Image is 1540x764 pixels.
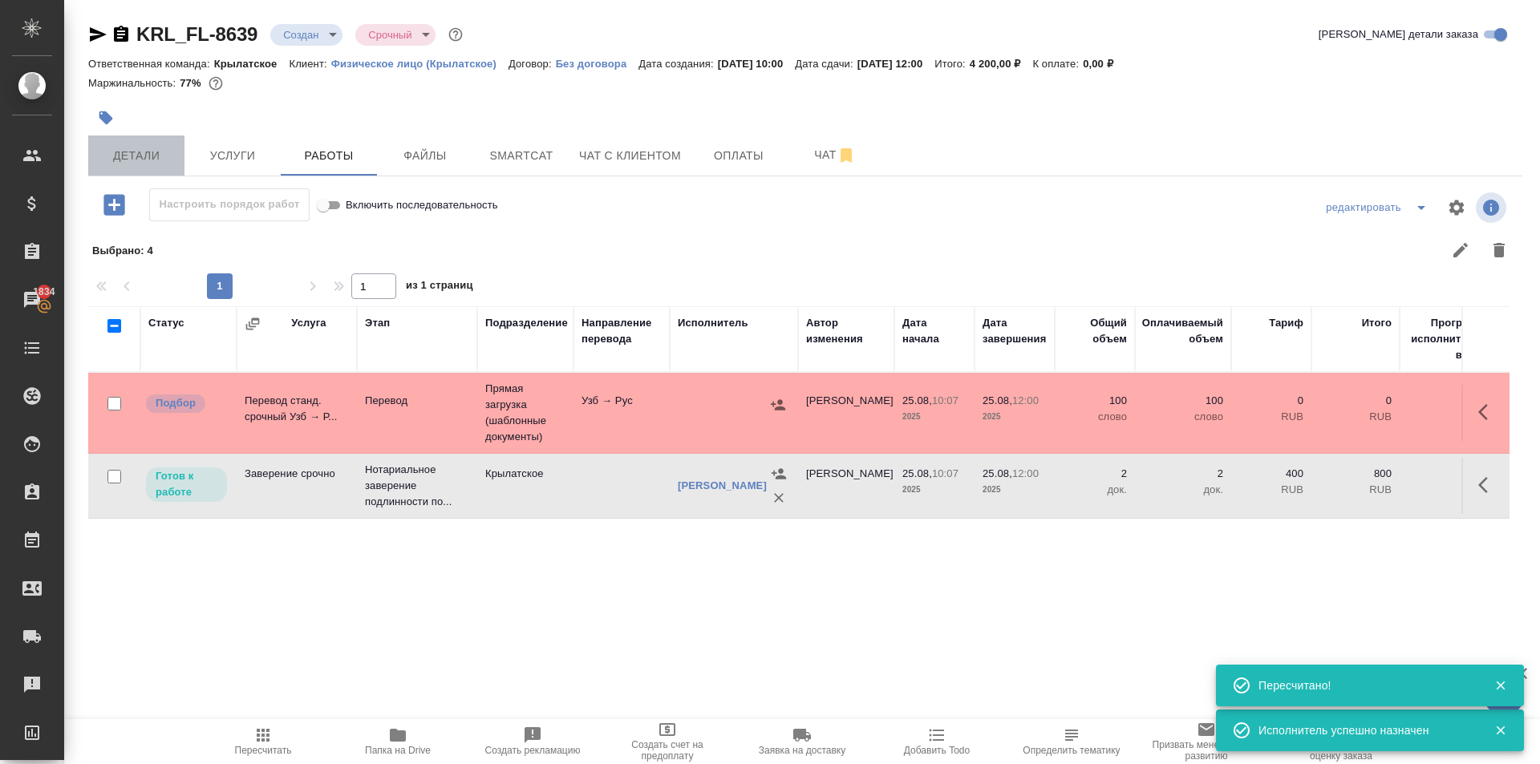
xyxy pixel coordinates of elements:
[1258,722,1470,738] div: Исполнитель успешно назначен
[718,58,796,70] p: [DATE] 10:00
[983,394,1012,406] p: 25.08,
[1063,393,1127,409] p: 100
[98,146,175,166] span: Детали
[237,458,357,514] td: Заверение срочно
[346,197,498,213] span: Включить последовательность
[1063,482,1127,498] p: док.
[88,25,107,44] button: Скопировать ссылку для ЯМессенджера
[1362,315,1392,331] div: Итого
[509,58,556,70] p: Договор:
[148,315,184,331] div: Статус
[331,58,509,70] p: Физическое лицо (Крылатское)
[579,146,681,166] span: Чат с клиентом
[556,58,639,70] p: Без договора
[902,482,967,498] p: 2025
[795,58,857,70] p: Дата сдачи:
[290,146,367,166] span: Работы
[1319,409,1392,425] p: RUB
[1322,195,1437,220] div: split button
[1143,409,1223,425] p: слово
[289,58,330,70] p: Клиент:
[194,146,271,166] span: Услуги
[1469,466,1507,504] button: Здесь прячутся важные кнопки
[1239,466,1303,482] p: 400
[387,146,464,166] span: Файлы
[156,468,217,500] p: Готов к работе
[1143,482,1223,498] p: док.
[1083,58,1125,70] p: 0,00 ₽
[767,462,791,486] button: Назначить
[857,58,935,70] p: [DATE] 12:00
[678,315,748,331] div: Исполнитель
[483,146,560,166] span: Smartcat
[88,100,124,135] button: Добавить тэг
[23,284,64,300] span: 1834
[1012,394,1039,406] p: 12:00
[1063,466,1127,482] p: 2
[970,58,1033,70] p: 4 200,00 ₽
[638,58,717,70] p: Дата создания:
[798,458,894,514] td: [PERSON_NAME]
[902,467,932,479] p: 25.08,
[902,409,967,425] p: 2025
[1480,231,1518,269] button: Удалить
[406,276,473,299] span: из 1 страниц
[4,280,60,320] a: 1834
[1142,315,1223,347] div: Оплачиваемый объем
[1063,409,1127,425] p: слово
[144,393,229,414] div: Можно подбирать исполнителей
[573,385,670,441] td: Узб → Рус
[796,145,873,165] span: Чат
[270,24,342,46] div: Создан
[902,394,932,406] p: 25.08,
[983,409,1047,425] p: 2025
[1437,188,1476,227] span: Настроить таблицу
[365,462,469,510] p: Нотариальное заверение подлинности по...
[365,315,390,331] div: Этап
[837,146,856,165] svg: Отписаться
[1319,26,1478,42] span: [PERSON_NAME] детали заказа
[678,479,767,491] a: [PERSON_NAME]
[1012,467,1039,479] p: 12:00
[237,385,357,441] td: Перевод станд. срочный Узб → Р...
[111,25,131,44] button: Скопировать ссылку
[766,393,790,417] button: Назначить
[934,58,969,70] p: Итого:
[932,394,958,406] p: 10:07
[767,486,791,510] button: Удалить
[92,188,136,221] button: Добавить работу
[1269,315,1303,331] div: Тариф
[1484,678,1517,693] button: Закрыть
[355,24,436,46] div: Создан
[92,245,153,257] span: Выбрано : 4
[1319,482,1392,498] p: RUB
[278,28,323,42] button: Создан
[1143,466,1223,482] p: 2
[806,315,886,347] div: Автор изменения
[245,316,261,332] button: Сгруппировать
[88,77,180,89] p: Маржинальность:
[1239,482,1303,498] p: RUB
[1143,393,1223,409] p: 100
[156,395,196,411] p: Подбор
[477,458,573,514] td: Крылатское
[983,467,1012,479] p: 25.08,
[902,315,967,347] div: Дата начала
[582,315,662,347] div: Направление перевода
[88,58,214,70] p: Ответственная команда:
[1239,409,1303,425] p: RUB
[291,315,326,331] div: Услуга
[932,467,958,479] p: 10:07
[214,58,290,70] p: Крылатское
[1408,315,1480,363] div: Прогресс исполнителя в SC
[205,73,226,94] button: 800.00 RUB;
[556,56,639,70] a: Без договора
[365,393,469,409] p: Перевод
[1476,192,1510,223] span: Посмотреть информацию
[983,482,1047,498] p: 2025
[180,77,205,89] p: 77%
[1469,393,1507,431] button: Здесь прячутся важные кнопки
[144,466,229,503] div: Исполнитель может приступить к работе
[798,385,894,441] td: [PERSON_NAME]
[1319,393,1392,409] p: 0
